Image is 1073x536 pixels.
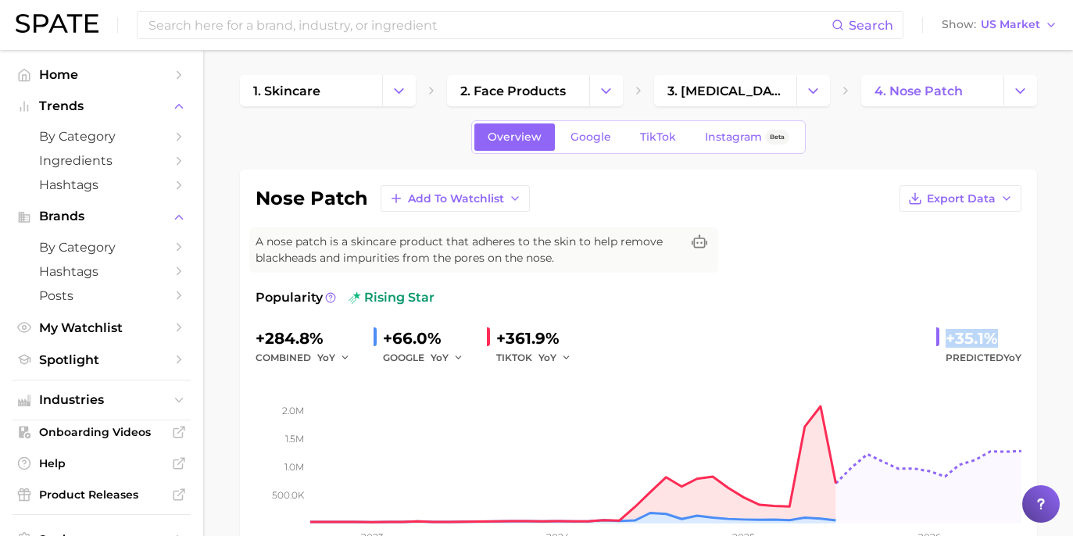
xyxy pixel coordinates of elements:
[938,15,1061,35] button: ShowUS Market
[256,326,361,351] div: +284.8%
[253,84,320,98] span: 1. skincare
[13,420,191,444] a: Onboarding Videos
[39,320,164,335] span: My Watchlist
[496,348,582,367] div: TIKTOK
[39,177,164,192] span: Hashtags
[946,348,1021,367] span: Predicted
[538,351,556,364] span: YoY
[849,18,893,33] span: Search
[570,130,611,144] span: Google
[39,393,164,407] span: Industries
[13,348,191,372] a: Spotlight
[900,185,1021,212] button: Export Data
[927,192,996,205] span: Export Data
[381,185,530,212] button: Add to Watchlist
[946,326,1021,351] div: +35.1%
[667,84,783,98] span: 3. [MEDICAL_DATA] products
[408,192,504,205] span: Add to Watchlist
[557,123,624,151] a: Google
[13,284,191,308] a: Posts
[13,63,191,87] a: Home
[796,75,830,106] button: Change Category
[431,351,449,364] span: YoY
[256,288,323,307] span: Popularity
[383,326,474,351] div: +66.0%
[13,205,191,228] button: Brands
[13,483,191,506] a: Product Releases
[538,348,572,367] button: YoY
[39,67,164,82] span: Home
[39,264,164,279] span: Hashtags
[589,75,623,106] button: Change Category
[13,124,191,148] a: by Category
[13,452,191,475] a: Help
[705,130,762,144] span: Instagram
[447,75,589,106] a: 2. face products
[317,351,335,364] span: YoY
[692,123,803,151] a: InstagramBeta
[39,240,164,255] span: by Category
[256,234,681,266] span: A nose patch is a skincare product that adheres to the skin to help remove blackheads and impurit...
[256,189,368,208] h1: nose patch
[39,488,164,502] span: Product Releases
[349,288,435,307] span: rising star
[240,75,382,106] a: 1. skincare
[39,456,164,470] span: Help
[770,130,785,144] span: Beta
[39,425,164,439] span: Onboarding Videos
[382,75,416,106] button: Change Category
[39,352,164,367] span: Spotlight
[383,348,474,367] div: GOOGLE
[349,291,361,304] img: rising star
[147,12,832,38] input: Search here for a brand, industry, or ingredient
[627,123,689,151] a: TikTok
[39,99,164,113] span: Trends
[942,20,976,29] span: Show
[39,209,164,223] span: Brands
[13,95,191,118] button: Trends
[13,173,191,197] a: Hashtags
[39,288,164,303] span: Posts
[488,130,542,144] span: Overview
[640,130,676,144] span: TikTok
[13,316,191,340] a: My Watchlist
[13,235,191,259] a: by Category
[13,388,191,412] button: Industries
[474,123,555,151] a: Overview
[654,75,796,106] a: 3. [MEDICAL_DATA] products
[39,153,164,168] span: Ingredients
[861,75,1003,106] a: 4. nose patch
[1003,352,1021,363] span: YoY
[256,348,361,367] div: combined
[874,84,963,98] span: 4. nose patch
[431,348,464,367] button: YoY
[460,84,566,98] span: 2. face products
[39,129,164,144] span: by Category
[13,148,191,173] a: Ingredients
[981,20,1040,29] span: US Market
[1003,75,1037,106] button: Change Category
[16,14,98,33] img: SPATE
[13,259,191,284] a: Hashtags
[496,326,582,351] div: +361.9%
[317,348,351,367] button: YoY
